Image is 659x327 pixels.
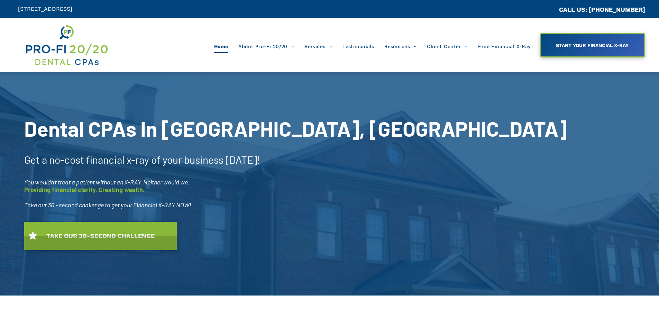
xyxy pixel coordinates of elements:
[299,40,337,53] a: Services
[24,116,567,141] span: Dental CPAs In [GEOGRAPHIC_DATA], [GEOGRAPHIC_DATA]
[24,153,47,166] span: Get a
[422,40,473,53] a: Client Center
[24,186,145,193] span: Providing financial clarity. Creating wealth.
[209,40,234,53] a: Home
[151,153,260,166] span: of your business [DATE]!
[379,40,422,53] a: Resources
[24,222,177,250] a: TAKE OUR 30-SECOND CHALLENGE
[18,6,72,12] span: [STREET_ADDRESS]
[337,40,379,53] a: Testimonials
[25,23,108,67] img: Get Dental CPA Consulting, Bookkeeping, & Bank Loans
[553,39,631,52] span: START YOUR FINANCIAL X-RAY
[24,201,191,209] span: Take our 30 - second challenge to get your Financial X-RAY NOW!
[530,7,559,13] span: CA::CALLC
[473,40,536,53] a: Free Financial X-Ray
[44,229,157,243] span: TAKE OUR 30-SECOND CHALLENGE
[49,153,149,166] span: no-cost financial x-ray
[559,6,645,13] a: CALL US: [PHONE_NUMBER]
[540,33,645,57] a: START YOUR FINANCIAL X-RAY
[233,40,299,53] a: About Pro-Fi 20/20
[24,178,190,186] span: You wouldn’t treat a patient without an X-RAY. Neither would we.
